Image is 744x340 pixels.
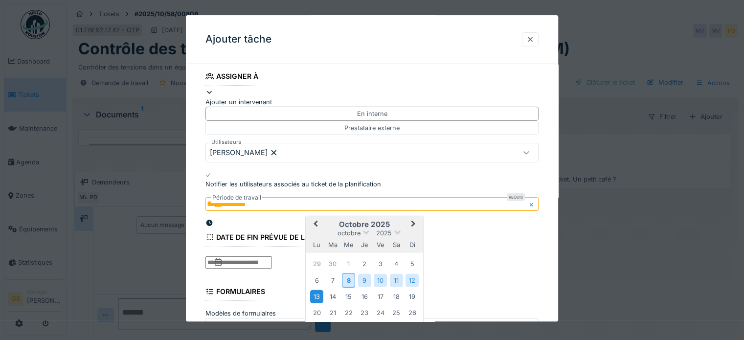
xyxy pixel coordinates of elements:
div: Choose dimanche 19 octobre 2025 [406,290,419,303]
div: Choose lundi 20 octobre 2025 [310,306,323,319]
div: mercredi [342,238,355,251]
div: Choose vendredi 24 octobre 2025 [374,306,387,319]
button: Previous Month [307,217,322,232]
div: Choose mercredi 22 octobre 2025 [342,306,355,319]
div: Choose jeudi 16 octobre 2025 [358,290,371,303]
div: mardi [326,238,339,251]
div: Choose vendredi 17 octobre 2025 [374,290,387,303]
div: En interne [357,109,387,118]
div: Choose mercredi 1 octobre 2025 [342,257,355,271]
div: samedi [390,238,403,251]
div: Choose dimanche 26 octobre 2025 [406,306,419,319]
div: Choose vendredi 10 octobre 2025 [374,274,387,287]
button: Next Month [406,217,422,232]
label: Modèles de formulaires [205,309,276,318]
div: jeudi [358,238,371,251]
div: Choose dimanche 5 octobre 2025 [406,257,419,271]
div: Choose samedi 18 octobre 2025 [390,290,403,303]
span: octobre [338,229,361,237]
label: Période de travail [211,192,262,203]
h3: Ajouter tâche [205,33,271,45]
div: Month octobre, 2025 [309,256,420,336]
div: Choose jeudi 2 octobre 2025 [358,257,371,271]
div: Choose jeudi 23 octobre 2025 [358,306,371,319]
div: Formulaires [205,284,265,301]
div: Choose vendredi 3 octobre 2025 [374,257,387,271]
div: Choose jeudi 9 octobre 2025 [358,274,371,287]
div: Date de fin prévue de la tâche [205,230,335,247]
div: Choose lundi 29 septembre 2025 [310,257,323,271]
div: Choose samedi 25 octobre 2025 [390,306,403,319]
div: Assigner à [205,69,258,86]
div: [PERSON_NAME] [210,147,278,158]
div: Choose lundi 13 octobre 2025 [310,290,323,303]
div: Choose mardi 7 octobre 2025 [326,274,339,287]
label: Utilisateurs [209,138,243,146]
div: Notifier les utilisateurs associés au ticket de la planification [205,180,381,189]
div: Choose mardi 21 octobre 2025 [326,306,339,319]
span: 2025 [376,229,392,237]
div: Choose lundi 6 octobre 2025 [310,274,323,287]
div: Choose mercredi 8 octobre 2025 [342,273,355,288]
div: Choose dimanche 12 octobre 2025 [406,274,419,287]
div: Prestataire externe [344,123,400,133]
div: Choose mardi 30 septembre 2025 [326,257,339,271]
div: vendredi [374,238,387,251]
button: Close [528,197,539,211]
div: Ajouter un intervenant [205,88,539,107]
div: Choose mardi 14 octobre 2025 [326,290,339,303]
div: Requis [507,193,525,201]
h2: octobre 2025 [306,220,423,228]
div: dimanche [406,238,419,251]
div: Choose mercredi 15 octobre 2025 [342,290,355,303]
div: lundi [310,238,323,251]
div: Choose samedi 11 octobre 2025 [390,274,403,287]
div: Choose samedi 4 octobre 2025 [390,257,403,271]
